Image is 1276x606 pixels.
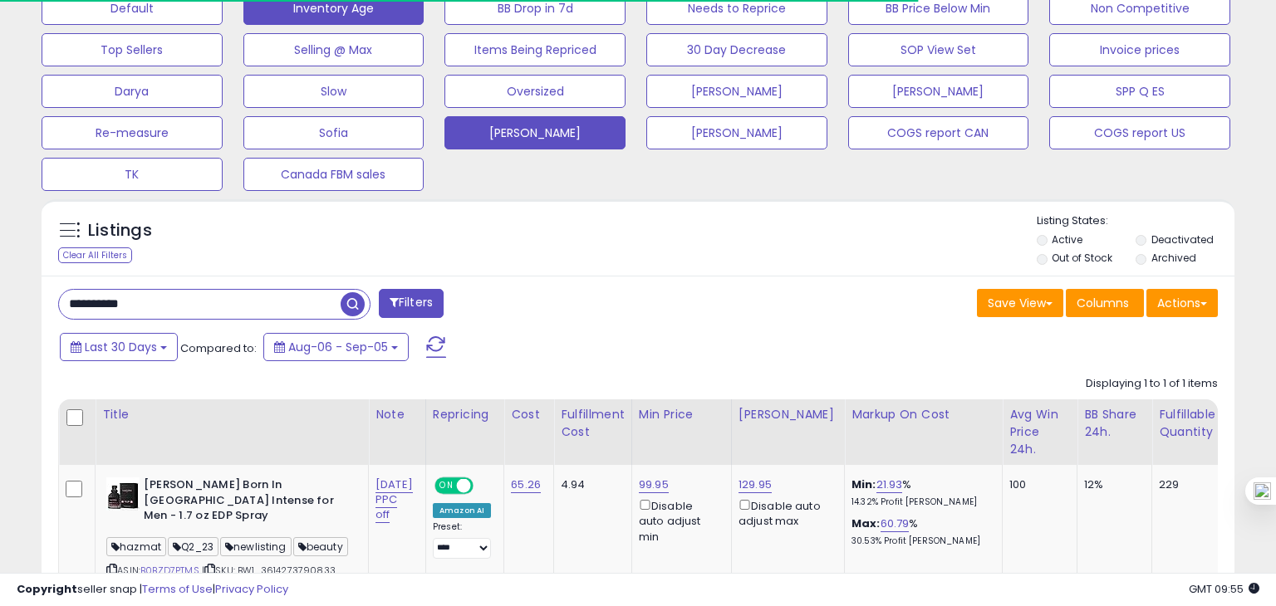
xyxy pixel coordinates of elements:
[85,339,157,355] span: Last 30 Days
[1052,251,1112,265] label: Out of Stock
[851,406,995,423] div: Markup on Cost
[471,479,498,493] span: OFF
[88,219,152,242] h5: Listings
[876,476,903,493] a: 21.93
[42,75,223,108] button: Darya
[1084,406,1145,441] div: BB Share 24h.
[1151,232,1214,247] label: Deactivated
[977,289,1063,317] button: Save View
[848,116,1029,149] button: COGS report CAN
[639,496,719,545] div: Disable auto adjust min
[511,476,541,493] a: 65.26
[851,496,989,508] p: 14.32% Profit [PERSON_NAME]
[293,537,348,556] span: beauty
[168,537,218,556] span: Q2_23
[1254,482,1271,500] img: one_i.png
[243,116,425,149] button: Sofia
[561,477,619,492] div: 4.94
[1037,213,1235,229] p: Listing States:
[1009,406,1070,458] div: Avg Win Price 24h.
[851,535,989,547] p: 30.53% Profit [PERSON_NAME]
[144,477,346,528] b: [PERSON_NAME] Born In [GEOGRAPHIC_DATA] Intense for Men - 1.7 oz EDP Spray
[215,581,288,597] a: Privacy Policy
[375,476,413,523] a: [DATE] PPC off
[140,564,199,578] a: B0BZD7PTMS
[444,116,626,149] button: [PERSON_NAME]
[263,333,409,361] button: Aug-06 - Sep-05
[1159,406,1216,441] div: Fulfillable Quantity
[42,158,223,191] button: TK
[646,116,827,149] button: [PERSON_NAME]
[42,33,223,66] button: Top Sellers
[851,476,876,492] b: Min:
[243,33,425,66] button: Selling @ Max
[433,503,491,518] div: Amazon AI
[444,75,626,108] button: Oversized
[436,479,457,493] span: ON
[60,333,178,361] button: Last 30 Days
[848,33,1029,66] button: SOP View Set
[739,476,772,493] a: 129.95
[433,406,497,423] div: Repricing
[561,406,625,441] div: Fulfillment Cost
[646,75,827,108] button: [PERSON_NAME]
[180,340,257,356] span: Compared to:
[1049,116,1230,149] button: COGS report US
[106,537,166,556] span: hazmat
[851,477,989,508] div: %
[1077,295,1129,311] span: Columns
[379,289,444,318] button: Filters
[1084,477,1139,492] div: 12%
[848,75,1029,108] button: [PERSON_NAME]
[1151,251,1196,265] label: Archived
[881,516,910,532] a: 60.79
[851,516,989,547] div: %
[243,75,425,108] button: Slow
[739,406,837,423] div: [PERSON_NAME]
[845,399,1003,465] th: The percentage added to the cost of goods (COGS) that forms the calculator for Min & Max prices.
[1159,477,1210,492] div: 229
[639,476,669,493] a: 99.95
[58,247,132,263] div: Clear All Filters
[851,516,881,531] b: Max:
[646,33,827,66] button: 30 Day Decrease
[17,581,77,597] strong: Copyright
[639,406,724,423] div: Min Price
[102,406,361,423] div: Title
[1189,581,1259,597] span: 2025-10-6 09:55 GMT
[1049,75,1230,108] button: SPP Q ES
[375,406,419,423] div: Note
[202,564,336,577] span: | SKU: BW1_3614273790833
[17,582,288,598] div: seller snap | |
[220,537,292,556] span: newlisting
[288,339,388,355] span: Aug-06 - Sep-05
[42,116,223,149] button: Re-measure
[444,33,626,66] button: Items Being Repriced
[1086,376,1218,392] div: Displaying 1 to 1 of 1 items
[1009,477,1064,492] div: 100
[1066,289,1144,317] button: Columns
[106,477,140,511] img: 41Z7yn+qqQL._SL40_.jpg
[1052,232,1082,247] label: Active
[511,406,547,423] div: Cost
[1049,33,1230,66] button: Invoice prices
[142,581,213,597] a: Terms of Use
[739,496,832,529] div: Disable auto adjust max
[243,158,425,191] button: Canada FBM sales
[1146,289,1218,317] button: Actions
[433,521,491,559] div: Preset:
